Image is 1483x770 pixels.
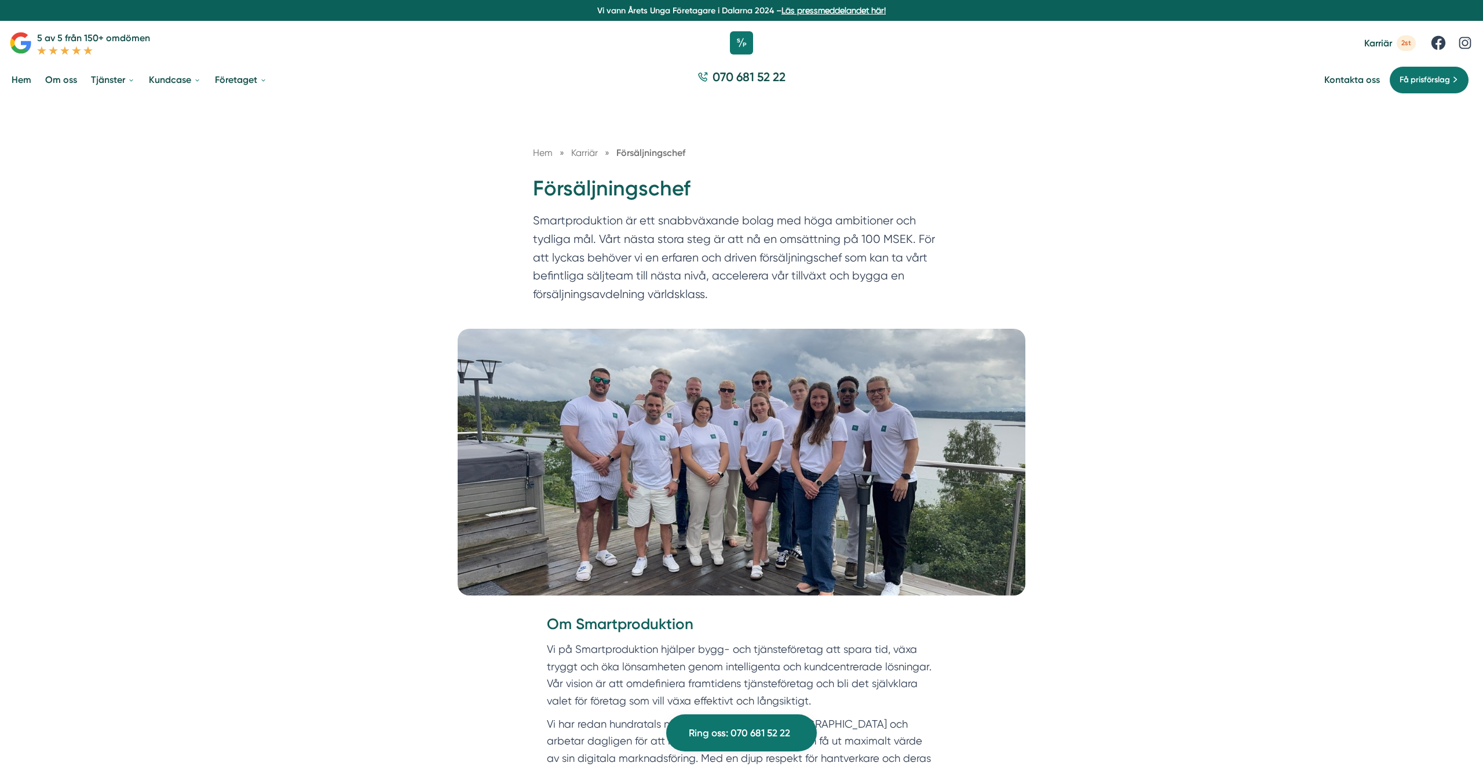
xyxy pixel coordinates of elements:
[9,65,34,95] a: Hem
[533,175,950,212] h1: Försäljningschef
[713,68,786,85] span: 070 681 52 22
[458,329,1025,595] img: Försäljningschef
[213,65,269,95] a: Företaget
[571,147,600,158] a: Karriär
[533,146,950,160] nav: Breadcrumb
[571,147,598,158] span: Karriär
[693,68,790,91] a: 070 681 52 22
[781,6,886,15] a: Läs pressmeddelandet här!
[1364,38,1392,49] span: Karriär
[533,147,553,158] a: Hem
[5,5,1478,16] p: Vi vann Årets Unga Företagare i Dalarna 2024 –
[560,146,564,160] span: »
[43,65,79,95] a: Om oss
[37,31,150,45] p: 5 av 5 från 150+ omdömen
[547,641,936,710] p: Vi på Smartproduktion hjälper bygg- och tjänsteföretag att spara tid, växa tryggt och öka lönsamh...
[533,212,950,309] p: Smartproduktion är ett snabbväxande bolag med höga ambitioner och tydliga mål. Vårt nästa stora s...
[1397,35,1416,51] span: 2st
[616,147,685,158] a: Försäljningschef
[1324,74,1380,85] a: Kontakta oss
[1364,35,1416,51] a: Karriär 2st
[1400,74,1450,86] span: Få prisförslag
[89,65,137,95] a: Tjänster
[689,725,790,741] span: Ring oss: 070 681 52 22
[1389,66,1469,94] a: Få prisförslag
[547,615,693,633] strong: Om Smartproduktion
[666,714,817,751] a: Ring oss: 070 681 52 22
[147,65,203,95] a: Kundcase
[605,146,609,160] span: »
